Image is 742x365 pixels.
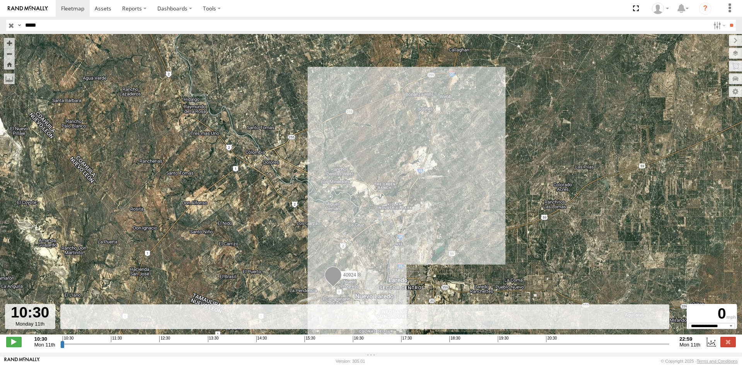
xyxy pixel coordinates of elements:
[4,48,15,59] button: Zoom out
[699,2,711,15] i: ?
[649,3,672,14] div: Ryan Roxas
[661,359,738,363] div: © Copyright 2025 -
[679,342,700,348] span: Mon 11th Aug 2025
[305,336,315,342] span: 15:30
[353,336,364,342] span: 16:30
[729,86,742,97] label: Map Settings
[256,336,267,342] span: 14:30
[449,336,460,342] span: 18:30
[4,357,40,365] a: Visit our Website
[688,305,736,323] div: 0
[6,337,22,347] label: Play/Stop
[679,336,700,342] strong: 22:59
[16,20,22,31] label: Search Query
[63,336,73,342] span: 10:30
[498,336,509,342] span: 19:30
[710,20,727,31] label: Search Filter Options
[208,336,219,342] span: 13:30
[401,336,412,342] span: 17:30
[336,359,365,363] div: Version: 305.01
[34,342,55,348] span: Mon 11th Aug 2025
[8,6,48,11] img: rand-logo.svg
[720,337,736,347] label: Close
[159,336,170,342] span: 12:30
[697,359,738,363] a: Terms and Conditions
[4,59,15,70] button: Zoom Home
[4,38,15,48] button: Zoom in
[546,336,557,342] span: 20:30
[111,336,122,342] span: 11:30
[343,272,356,278] span: 40924
[34,336,55,342] strong: 10:30
[4,73,15,84] label: Measure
